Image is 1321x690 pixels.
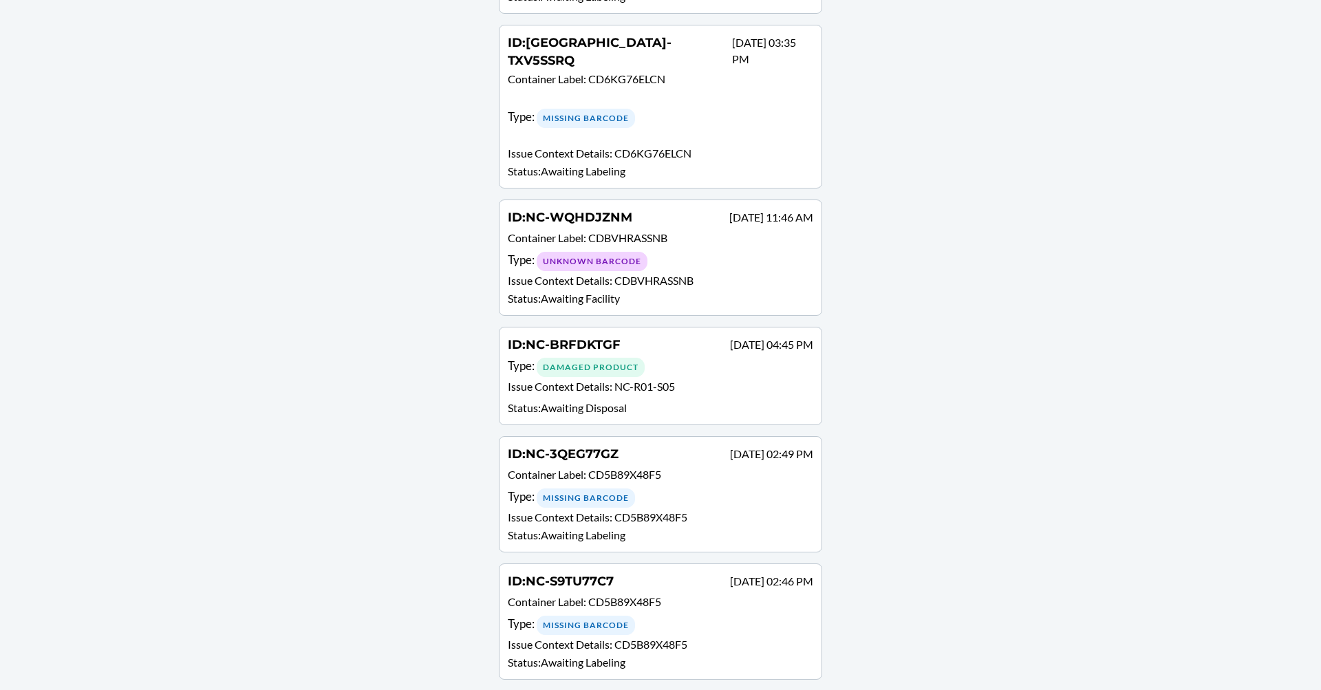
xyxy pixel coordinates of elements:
[508,466,813,486] p: Container Label :
[508,208,632,226] h4: ID :
[508,400,813,416] p: Status : Awaiting Disposal
[499,563,822,680] a: ID:NC-S9TU77C7[DATE] 02:46 PMContainer Label: CD5B89X48F5Type: Missing BarcodeIssue Context Detai...
[614,638,687,651] span: CD5B89X48F5
[730,446,813,462] p: [DATE] 02:49 PM
[526,337,621,352] span: NC-BRFDKTGF
[537,358,645,377] div: Damaged Product
[588,468,661,481] span: CD5B89X48F5
[508,445,619,463] h4: ID :
[508,34,732,69] h4: ID :
[508,71,813,107] p: Container Label :
[508,357,813,377] div: Type :
[614,380,675,393] span: NC-R01-S05
[732,34,813,67] p: [DATE] 03:35 PM
[499,436,822,552] a: ID:NC-3QEG77GZ[DATE] 02:49 PMContainer Label: CD5B89X48F5Type: Missing BarcodeIssue Context Detai...
[499,200,822,316] a: ID:NC-WQHDJZNM[DATE] 11:46 AMContainer Label: CDBVHRASSNBType: Unknown BarcodeIssue Context Detai...
[588,72,665,85] span: CD6KG76ELCN
[499,327,822,425] a: ID:NC-BRFDKTGF[DATE] 04:45 PMType: Damaged ProductIssue Context Details: NC-R01-S05Status:Awaitin...
[526,574,614,589] span: NC-S9TU77C7
[508,572,614,590] h4: ID :
[508,35,672,68] span: [GEOGRAPHIC_DATA]-TXV5SSRQ
[537,252,647,271] div: Unknown Barcode
[526,210,632,225] span: NC-WQHDJZNM
[537,109,635,128] div: Missing Barcode
[588,595,661,608] span: CD5B89X48F5
[508,594,813,614] p: Container Label :
[537,616,635,635] div: Missing Barcode
[508,527,813,543] p: Status : Awaiting Labeling
[508,272,813,289] p: Issue Context Details :
[508,488,813,508] div: Type :
[508,336,621,354] h4: ID :
[588,231,667,244] span: CDBVHRASSNB
[537,488,635,508] div: Missing Barcode
[508,145,813,162] p: Issue Context Details :
[499,25,822,188] a: ID:[GEOGRAPHIC_DATA]-TXV5SSRQ[DATE] 03:35 PMContainer Label: CD6KG76ELCNType: Missing BarcodeIssu...
[508,251,813,271] div: Type :
[508,654,813,671] p: Status : Awaiting Labeling
[526,446,619,462] span: NC-3QEG77GZ
[730,336,813,353] p: [DATE] 04:45 PM
[508,163,813,180] p: Status : Awaiting Labeling
[614,274,694,287] span: CDBVHRASSNB
[729,209,813,226] p: [DATE] 11:46 AM
[508,636,813,653] p: Issue Context Details :
[508,108,813,144] div: Type :
[508,378,813,398] p: Issue Context Details :
[508,615,813,635] div: Type :
[614,510,687,524] span: CD5B89X48F5
[508,509,813,526] p: Issue Context Details :
[508,290,813,307] p: Status : Awaiting Facility
[614,147,691,160] span: CD6KG76ELCN
[508,230,813,250] p: Container Label :
[730,573,813,590] p: [DATE] 02:46 PM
